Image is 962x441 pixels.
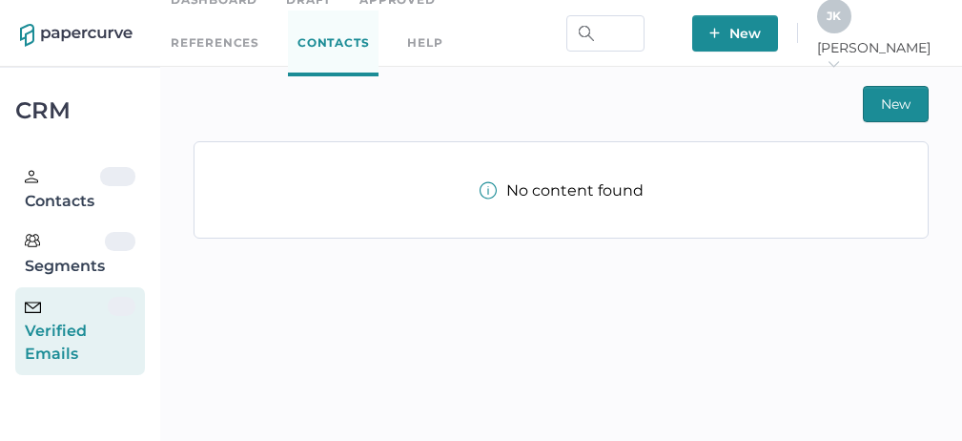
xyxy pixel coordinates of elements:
button: New [692,15,778,52]
img: papercurve-logo-colour.7244d18c.svg [20,24,133,47]
span: New [881,87,911,121]
img: info-tooltip-active.a952ecf1.svg [480,181,497,199]
div: No content found [480,181,644,199]
img: search.bf03fe8b.svg [579,26,594,41]
span: New [709,15,761,52]
input: Search Workspace [566,15,645,52]
a: References [171,32,259,53]
i: arrow_right [827,57,840,71]
img: email-icon-black.c777dcea.svg [25,302,41,313]
div: CRM [15,102,145,119]
div: Contacts [25,167,100,213]
div: help [407,32,442,53]
div: Verified Emails [25,297,108,366]
span: [PERSON_NAME] [817,39,942,73]
div: Segments [25,232,105,278]
img: segments.b9481e3d.svg [25,233,40,248]
img: plus-white.e19ec114.svg [709,28,720,38]
a: Contacts [288,10,379,76]
span: J K [827,9,841,23]
button: New [863,86,929,122]
img: person.20a629c4.svg [25,170,38,183]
